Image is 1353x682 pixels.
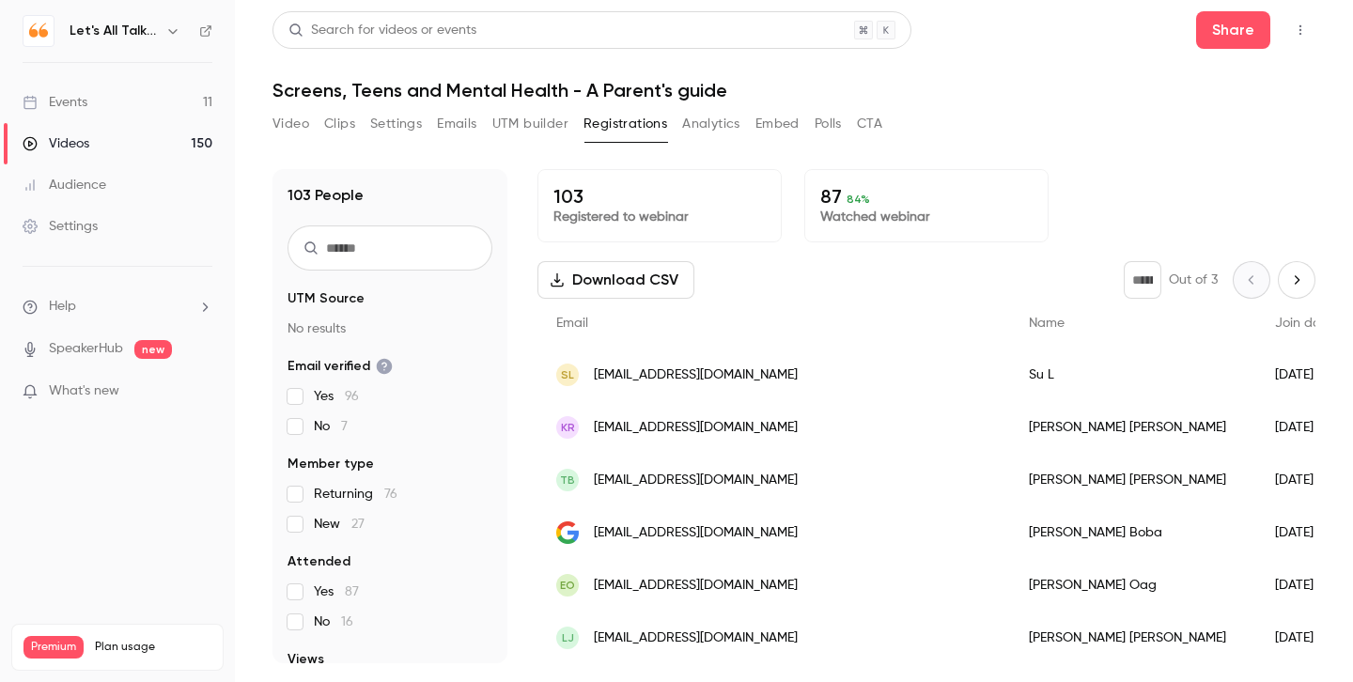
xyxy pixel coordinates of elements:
img: Let's All Talk Mental Health [23,16,54,46]
h1: Screens, Teens and Mental Health - A Parent's guide [272,79,1315,101]
p: 87 [820,185,1033,208]
span: Views [288,650,324,669]
span: Member type [288,455,374,473]
div: [PERSON_NAME] Oag [1010,559,1256,612]
span: Yes [314,582,359,601]
li: help-dropdown-opener [23,297,212,317]
p: No results [288,319,492,338]
span: No [314,612,353,631]
div: Events [23,93,87,112]
p: Registered to webinar [553,208,766,226]
span: SL [561,366,574,383]
span: Email verified [288,357,393,376]
p: Out of 3 [1169,271,1218,289]
button: UTM builder [492,109,568,139]
a: SpeakerHub [49,339,123,359]
div: [DATE] [1256,349,1352,401]
span: UTM Source [288,289,365,308]
div: [PERSON_NAME] [PERSON_NAME] [1010,401,1256,454]
span: 84 % [847,193,870,206]
p: Videos [23,659,59,675]
span: What's new [49,381,119,401]
button: Share [1196,11,1270,49]
h6: Let's All Talk Mental Health [70,22,158,40]
span: [EMAIL_ADDRESS][DOMAIN_NAME] [594,471,798,490]
div: Su L [1010,349,1256,401]
span: 76 [384,488,397,501]
button: Polls [815,109,842,139]
span: LJ [562,629,574,646]
button: Top Bar Actions [1285,15,1315,45]
span: 27 [351,518,365,531]
div: [PERSON_NAME] Boba [1010,506,1256,559]
span: 887 [175,661,194,673]
button: Download CSV [537,261,694,299]
span: Plan usage [95,640,211,655]
div: Videos [23,134,89,153]
button: Emails [437,109,476,139]
span: TB [560,472,575,488]
p: / ∞ [175,659,211,675]
span: [EMAIL_ADDRESS][DOMAIN_NAME] [594,628,798,648]
span: Attended [288,552,350,571]
button: Next page [1278,261,1315,299]
div: Audience [23,176,106,194]
span: 96 [345,390,359,403]
span: Join date [1275,317,1333,330]
span: new [134,340,172,359]
span: No [314,417,348,436]
button: Embed [755,109,800,139]
iframe: Noticeable Trigger [190,383,212,400]
div: Settings [23,217,98,236]
span: Returning [314,485,397,504]
h1: 103 People [288,184,364,207]
div: [DATE] [1256,454,1352,506]
span: 87 [345,585,359,598]
span: Premium [23,636,84,659]
span: 7 [341,420,348,433]
span: KR [561,419,575,436]
button: CTA [857,109,882,139]
p: Watched webinar [820,208,1033,226]
span: Email [556,317,588,330]
p: 103 [553,185,766,208]
span: Name [1029,317,1065,330]
span: Help [49,297,76,317]
div: [DATE] [1256,401,1352,454]
button: Registrations [583,109,667,139]
button: Analytics [682,109,740,139]
div: [DATE] [1256,559,1352,612]
span: 16 [341,615,353,628]
button: Clips [324,109,355,139]
div: Search for videos or events [288,21,476,40]
span: [EMAIL_ADDRESS][DOMAIN_NAME] [594,365,798,385]
span: [EMAIL_ADDRESS][DOMAIN_NAME] [594,576,798,596]
span: [EMAIL_ADDRESS][DOMAIN_NAME] [594,418,798,438]
button: Video [272,109,309,139]
div: [DATE] [1256,506,1352,559]
span: New [314,515,365,534]
div: [DATE] [1256,612,1352,664]
span: EO [560,577,575,594]
img: googlemail.com [556,521,579,545]
span: Yes [314,387,359,406]
div: [PERSON_NAME] [PERSON_NAME] [1010,454,1256,506]
span: [EMAIL_ADDRESS][DOMAIN_NAME] [594,523,798,543]
button: Settings [370,109,422,139]
div: [PERSON_NAME] [PERSON_NAME] [1010,612,1256,664]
